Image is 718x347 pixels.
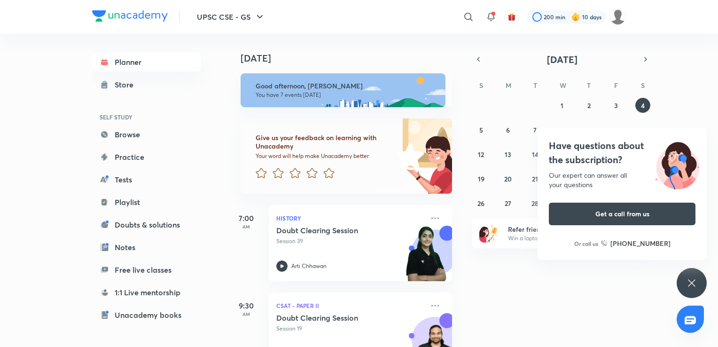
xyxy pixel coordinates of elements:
a: [PHONE_NUMBER] [601,238,671,248]
h6: Give us your feedback on learning with Unacademy [256,134,393,150]
p: Session 19 [276,324,424,333]
button: October 19, 2025 [474,171,489,186]
p: You have 7 events [DATE] [256,91,437,99]
abbr: October 6, 2025 [506,126,510,134]
img: afternoon [241,73,445,107]
h5: Doubt Clearing Session [276,313,393,323]
a: Tests [92,170,201,189]
a: Playlist [92,193,201,212]
abbr: October 28, 2025 [531,199,538,208]
a: Planner [92,53,201,71]
abbr: October 13, 2025 [505,150,511,159]
div: Our expert can answer all your questions [549,171,695,189]
p: Win a laptop, vouchers & more [508,234,624,243]
button: October 8, 2025 [554,122,570,137]
abbr: October 27, 2025 [505,199,511,208]
a: Practice [92,148,201,166]
button: October 12, 2025 [474,147,489,162]
button: October 14, 2025 [528,147,543,162]
img: ttu_illustration_new.svg [648,139,707,189]
abbr: October 5, 2025 [479,126,483,134]
abbr: Tuesday [533,81,537,90]
abbr: October 9, 2025 [587,126,591,134]
abbr: October 4, 2025 [641,101,645,110]
a: Store [92,75,201,94]
abbr: October 1, 2025 [561,101,563,110]
abbr: October 7, 2025 [533,126,537,134]
abbr: October 10, 2025 [612,126,619,134]
button: October 5, 2025 [474,122,489,137]
h4: Have questions about the subscription? [549,139,695,167]
img: unacademy [400,226,452,291]
button: October 4, 2025 [635,98,650,113]
button: October 6, 2025 [500,122,515,137]
button: October 3, 2025 [609,98,624,113]
abbr: Thursday [587,81,591,90]
button: October 21, 2025 [528,171,543,186]
abbr: October 21, 2025 [532,174,538,183]
abbr: Sunday [479,81,483,90]
a: Doubts & solutions [92,215,201,234]
button: UPSC CSE - GS [191,8,271,26]
button: October 11, 2025 [635,122,650,137]
abbr: October 12, 2025 [478,150,484,159]
a: Company Logo [92,10,168,24]
button: October 13, 2025 [500,147,515,162]
img: avatar [507,13,516,21]
img: referral [479,224,498,243]
h5: 9:30 [227,300,265,311]
button: October 1, 2025 [554,98,570,113]
img: streak [571,12,580,22]
a: Free live classes [92,260,201,279]
abbr: Wednesday [560,81,566,90]
p: Session 39 [276,237,424,245]
a: Notes [92,238,201,257]
abbr: Monday [506,81,511,90]
button: October 2, 2025 [581,98,596,113]
abbr: October 19, 2025 [478,174,484,183]
h6: SELF STUDY [92,109,201,125]
abbr: October 8, 2025 [560,126,564,134]
button: [DATE] [485,53,639,66]
p: CSAT - Paper II [276,300,424,311]
button: October 9, 2025 [581,122,596,137]
div: Store [115,79,139,90]
button: October 7, 2025 [528,122,543,137]
button: October 20, 2025 [500,171,515,186]
p: Arti Chhawari [291,262,327,270]
abbr: October 26, 2025 [477,199,484,208]
h5: 7:00 [227,213,265,224]
p: Or call us [574,239,598,248]
button: avatar [504,9,519,24]
abbr: October 14, 2025 [532,150,538,159]
abbr: October 3, 2025 [614,101,618,110]
p: AM [227,224,265,229]
img: Ankita kumari [610,9,626,25]
abbr: October 2, 2025 [587,101,591,110]
abbr: October 20, 2025 [504,174,512,183]
abbr: October 11, 2025 [640,126,646,134]
a: Browse [92,125,201,144]
abbr: Saturday [641,81,645,90]
button: October 10, 2025 [609,122,624,137]
h6: [PHONE_NUMBER] [610,238,671,248]
img: Company Logo [92,10,168,22]
img: feedback_image [364,118,452,194]
abbr: Friday [614,81,618,90]
button: Get a call from us [549,203,695,225]
button: October 26, 2025 [474,196,489,211]
button: October 27, 2025 [500,196,515,211]
h4: [DATE] [241,53,461,64]
button: October 28, 2025 [528,196,543,211]
a: Unacademy books [92,306,201,324]
p: AM [227,311,265,317]
p: History [276,213,424,224]
p: Your word will help make Unacademy better [256,152,393,160]
a: 1:1 Live mentorship [92,283,201,302]
h5: Doubt Clearing Session [276,226,393,235]
span: [DATE] [547,53,578,66]
h6: Good afternoon, [PERSON_NAME] [256,82,437,90]
h6: Refer friends [508,224,624,234]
